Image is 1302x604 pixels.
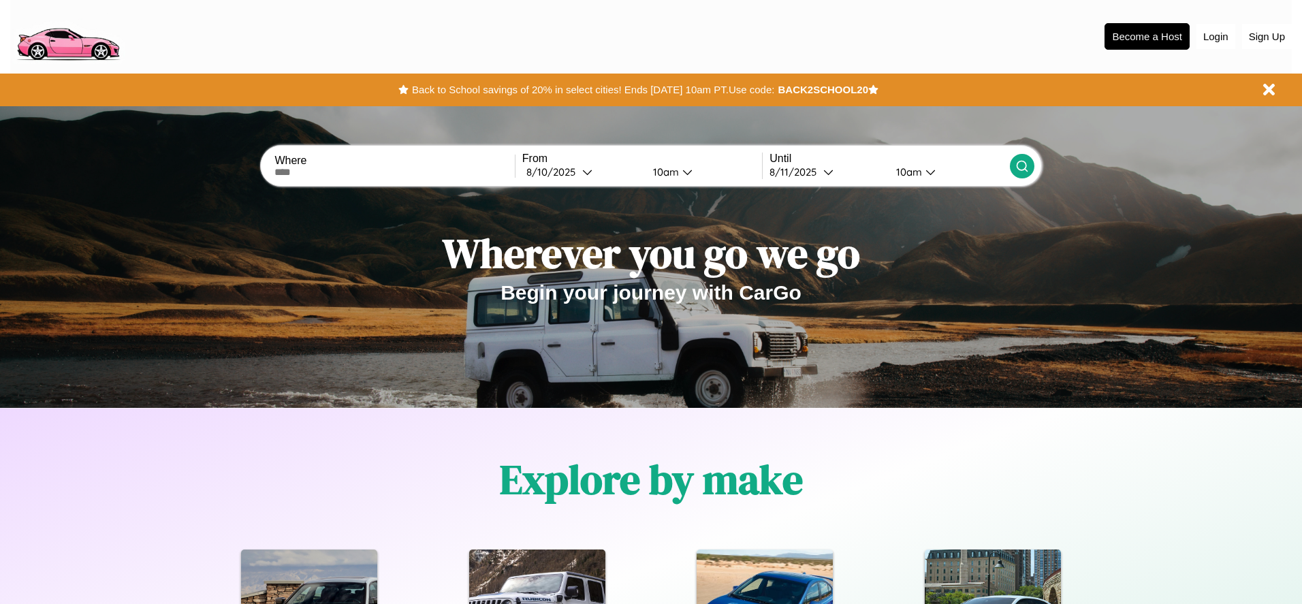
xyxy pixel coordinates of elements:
button: 8/10/2025 [522,165,642,179]
label: Until [769,153,1009,165]
h1: Explore by make [500,451,803,507]
button: Login [1196,24,1235,49]
div: 10am [646,165,682,178]
button: Become a Host [1105,23,1190,50]
div: 8 / 10 / 2025 [526,165,582,178]
b: BACK2SCHOOL20 [778,84,868,95]
div: 10am [889,165,925,178]
label: Where [274,155,514,167]
button: 10am [885,165,1009,179]
div: 8 / 11 / 2025 [769,165,823,178]
button: Back to School savings of 20% in select cities! Ends [DATE] 10am PT.Use code: [409,80,778,99]
button: Sign Up [1242,24,1292,49]
label: From [522,153,762,165]
img: logo [10,7,125,64]
button: 10am [642,165,762,179]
